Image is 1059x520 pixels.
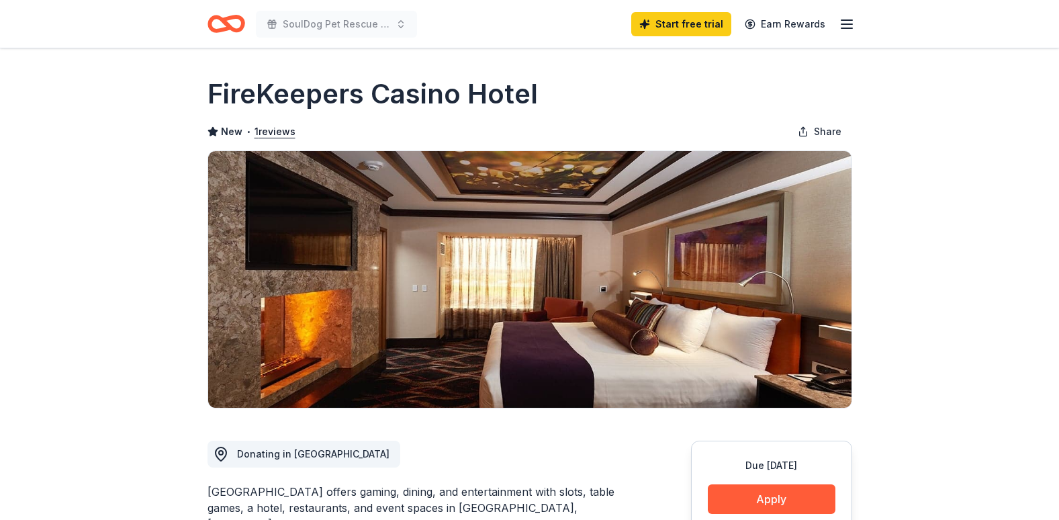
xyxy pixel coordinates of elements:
button: Apply [708,484,835,514]
button: Share [787,118,852,145]
span: • [246,126,250,137]
a: Start free trial [631,12,731,36]
span: SoulDog Pet Rescue one year in service celebration [283,16,390,32]
span: Donating in [GEOGRAPHIC_DATA] [237,448,389,460]
a: Home [208,8,245,40]
button: SoulDog Pet Rescue one year in service celebration [256,11,417,38]
a: Earn Rewards [737,12,833,36]
div: Due [DATE] [708,458,835,474]
h1: FireKeepers Casino Hotel [208,75,538,113]
span: New [221,124,242,140]
span: Share [814,124,841,140]
img: Image for FireKeepers Casino Hotel [208,151,851,408]
button: 1reviews [255,124,295,140]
